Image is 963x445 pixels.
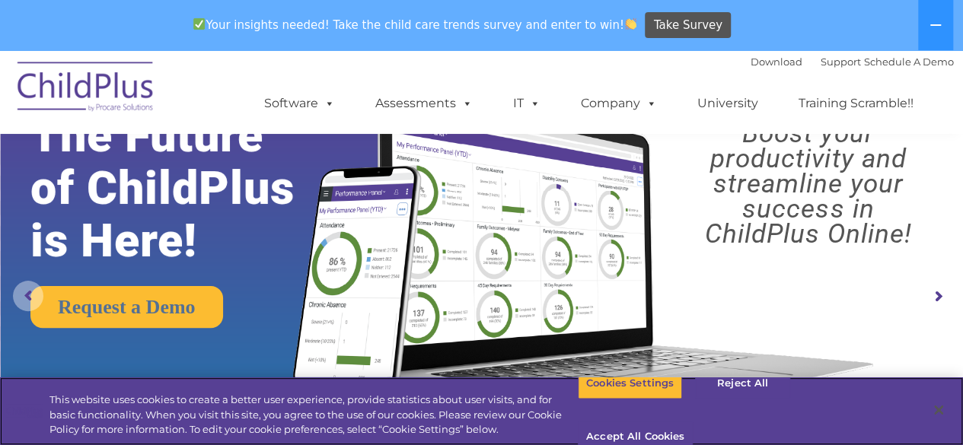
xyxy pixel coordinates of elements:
[864,56,954,68] a: Schedule A Demo
[751,56,802,68] a: Download
[578,367,682,399] button: Cookies Settings
[187,10,643,40] span: Your insights needed! Take the child care trends survey and enter to win!
[645,12,731,39] a: Take Survey
[654,12,722,39] span: Take Survey
[193,18,205,30] img: ✅
[212,100,258,112] span: Last name
[360,88,488,119] a: Assessments
[10,51,162,127] img: ChildPlus by Procare Solutions
[922,393,955,427] button: Close
[783,88,929,119] a: Training Scramble!!
[49,393,578,437] div: This website uses cookies to create a better user experience, provide statistics about user visit...
[566,88,672,119] a: Company
[751,56,954,68] font: |
[695,367,790,399] button: Reject All
[625,18,636,30] img: 👏
[682,88,773,119] a: University
[212,163,276,174] span: Phone number
[498,88,556,119] a: IT
[821,56,861,68] a: Support
[665,121,951,246] rs-layer: Boost your productivity and streamline your success in ChildPlus Online!
[30,110,338,267] rs-layer: The Future of ChildPlus is Here!
[249,88,350,119] a: Software
[30,286,223,328] a: Request a Demo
